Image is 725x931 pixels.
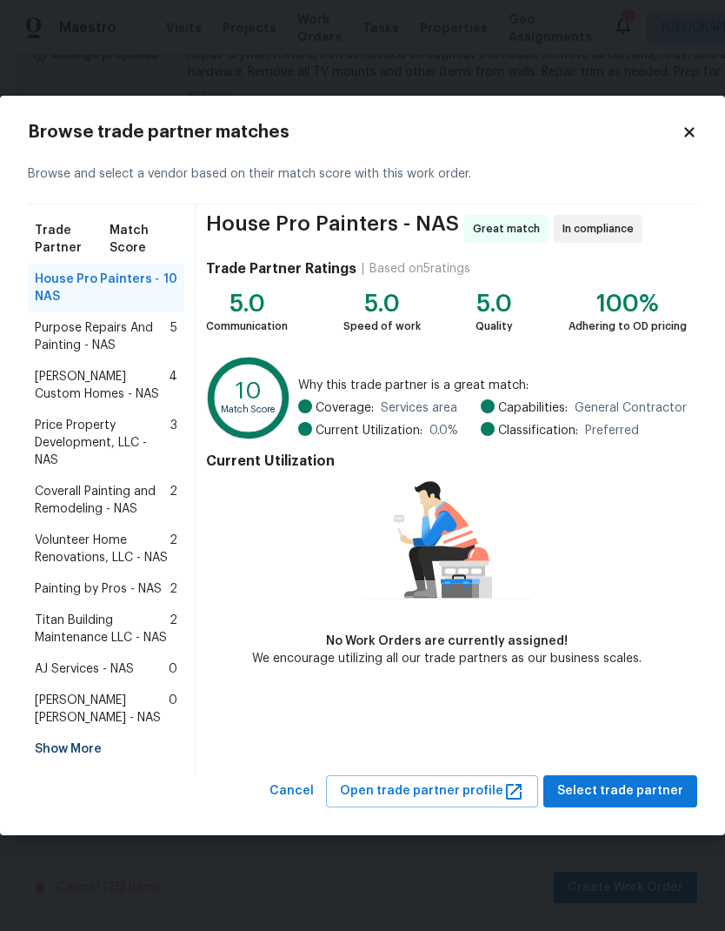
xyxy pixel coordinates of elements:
[169,660,177,678] span: 0
[326,775,538,807] button: Open trade partner profile
[206,260,356,278] h4: Trade Partner Ratings
[28,144,697,204] div: Browse and select a vendor based on their match score with this work order.
[170,532,177,566] span: 2
[429,422,458,439] span: 0.0 %
[263,775,321,807] button: Cancel
[206,215,459,243] span: House Pro Painters - NAS
[356,260,369,278] div: |
[575,399,687,417] span: General Contractor
[28,124,682,141] h2: Browse trade partner matches
[343,295,421,312] div: 5.0
[35,271,163,305] span: House Pro Painters - NAS
[170,612,177,646] span: 2
[252,650,642,667] div: We encourage utilizing all our trade partners as our business scales.
[170,319,177,354] span: 5
[476,295,513,312] div: 5.0
[35,417,170,469] span: Price Property Development, LLC - NAS
[269,780,314,802] span: Cancel
[562,220,641,238] span: In compliance
[35,483,170,518] span: Coverall Painting and Remodeling - NAS
[35,532,170,566] span: Volunteer Home Renovations, LLC - NAS
[221,405,276,414] text: Match Score
[381,399,457,417] span: Services area
[35,319,170,354] span: Purpose Repairs And Painting - NAS
[170,417,177,469] span: 3
[236,379,262,403] text: 10
[316,422,422,439] span: Current Utilization:
[569,295,687,312] div: 100%
[498,422,578,439] span: Classification:
[569,318,687,335] div: Adhering to OD pricing
[110,222,177,257] span: Match Score
[169,692,177,727] span: 0
[206,295,288,312] div: 5.0
[163,271,177,305] span: 10
[35,222,110,257] span: Trade Partner
[369,260,470,278] div: Based on 5 ratings
[557,780,683,802] span: Select trade partner
[170,580,177,598] span: 2
[35,580,162,598] span: Painting by Pros - NAS
[35,692,169,727] span: [PERSON_NAME] [PERSON_NAME] - NAS
[170,483,177,518] span: 2
[35,368,169,403] span: [PERSON_NAME] Custom Homes - NAS
[585,422,639,439] span: Preferred
[498,399,568,417] span: Capabilities:
[316,399,374,417] span: Coverage:
[169,368,177,403] span: 4
[298,377,687,394] span: Why this trade partner is a great match:
[343,318,421,335] div: Speed of work
[206,452,687,470] h4: Current Utilization
[543,775,697,807] button: Select trade partner
[35,660,134,678] span: AJ Services - NAS
[28,733,184,765] div: Show More
[340,780,524,802] span: Open trade partner profile
[473,220,547,238] span: Great match
[252,633,642,650] div: No Work Orders are currently assigned!
[206,318,288,335] div: Communication
[476,318,513,335] div: Quality
[35,612,170,646] span: Titan Building Maintenance LLC - NAS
